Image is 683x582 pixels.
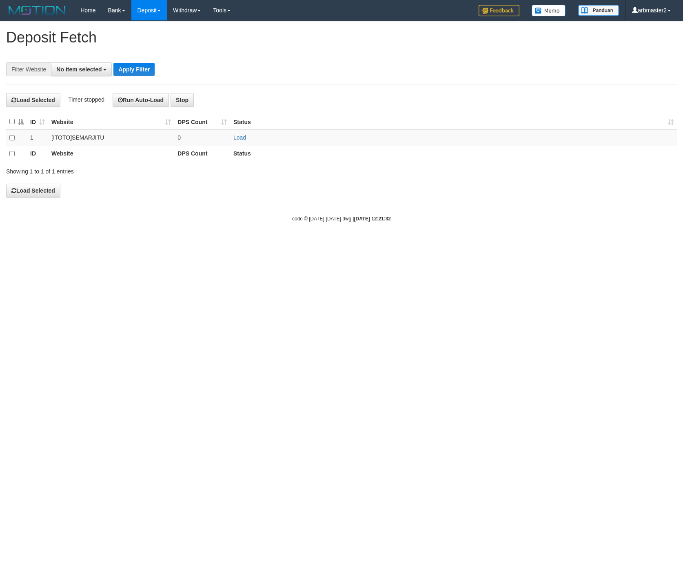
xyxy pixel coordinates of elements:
th: Website [48,146,174,162]
th: ID [27,146,48,162]
span: Timer stopped [68,96,104,103]
small: code © [DATE]-[DATE] dwg | [292,216,391,222]
th: ID: activate to sort column ascending [27,114,48,130]
td: 1 [27,130,48,146]
img: panduan.png [578,5,619,16]
button: Load Selected [6,93,60,107]
img: Feedback.jpg [479,5,519,16]
img: MOTION_logo.png [6,4,68,16]
td: [ITOTO] SEMARJITU [48,130,174,146]
span: 0 [177,134,181,141]
strong: [DATE] 12:21:32 [354,216,391,222]
div: Showing 1 to 1 of 1 entries [6,164,279,175]
span: No item selected [56,66,102,73]
button: Run Auto-Load [113,93,169,107]
button: No item selected [51,62,112,76]
a: Load [233,134,246,141]
th: Status [230,146,677,162]
div: Filter Website [6,62,51,76]
img: Button%20Memo.svg [532,5,566,16]
th: Website: activate to sort column ascending [48,114,174,130]
button: Apply Filter [113,63,155,76]
th: DPS Count [174,146,230,162]
th: DPS Count: activate to sort column ascending [174,114,230,130]
button: Stop [171,93,194,107]
button: Load Selected [6,184,60,198]
th: Status: activate to sort column ascending [230,114,677,130]
h1: Deposit Fetch [6,29,677,46]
